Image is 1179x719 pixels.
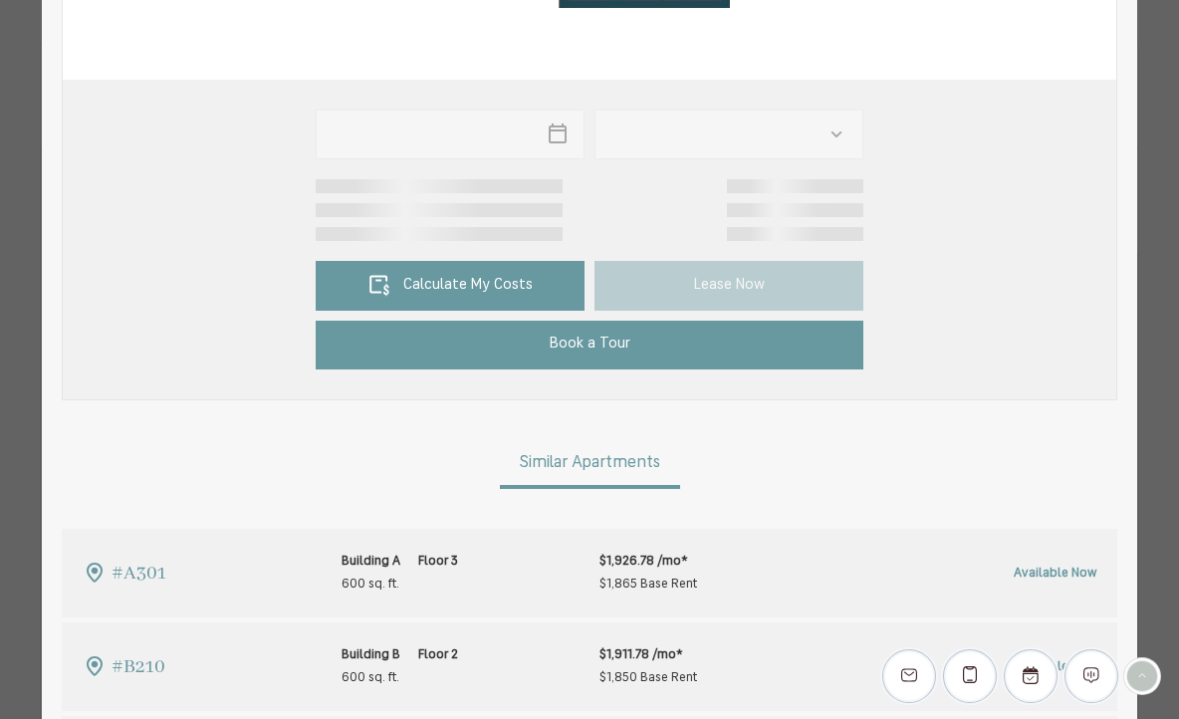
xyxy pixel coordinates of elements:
span: $1,850 Base Rent [599,671,697,684]
span: Available Now [1014,567,1096,580]
span: 600 sq. ft. [342,573,458,597]
a: View Similar Apartments [500,440,680,489]
span: Floor 3 [418,555,458,568]
a: #B210 Building B Floor 2 600 sq. ft. $1,911.78 /mo* $1,850 Base Rent Available Now [62,622,1117,711]
span: Building A [342,555,400,568]
span: 600 sq. ft. [342,666,458,690]
span: $1,865 Base Rent [599,578,697,591]
span: Book a Tour [550,334,630,357]
span: Building B [342,648,400,661]
a: Book a Tour [316,321,863,369]
span: $1,911.78 /mo* [599,643,697,667]
span: $1,926.78 /mo* [599,550,697,574]
a: #A301 Building A Floor 3 600 sq. ft. $1,926.78 /mo* $1,865 Base Rent Available Now [62,529,1117,617]
a: Calculate My Costs [316,261,585,311]
span: #B210 [112,651,165,683]
span: Floor 2 [418,648,458,661]
span: #A301 [112,558,166,590]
